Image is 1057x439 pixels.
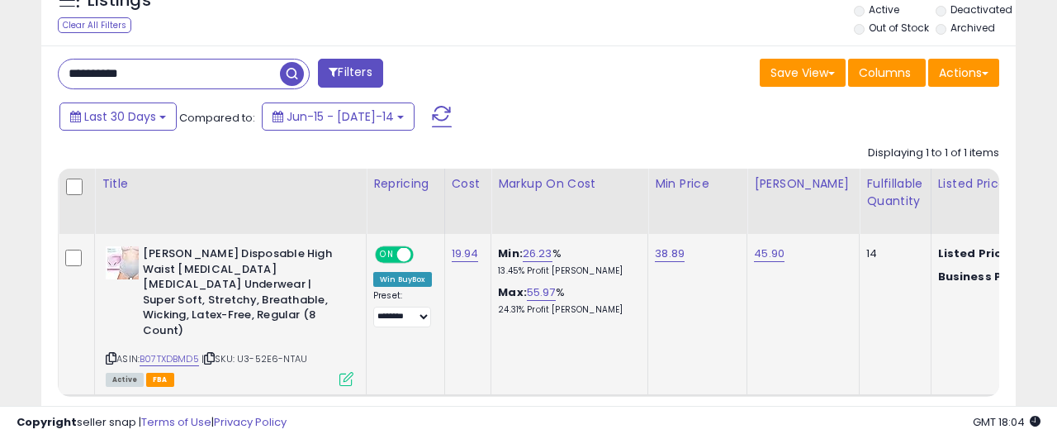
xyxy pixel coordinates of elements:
div: Preset: [373,290,432,327]
button: Filters [318,59,382,88]
th: The percentage added to the cost of goods (COGS) that forms the calculator for Min & Max prices. [491,169,648,234]
b: Listed Price: [938,246,1013,261]
div: [PERSON_NAME] [754,175,852,193]
strong: Copyright [17,414,77,430]
div: Cost [452,175,485,193]
div: ASIN: [106,246,353,384]
div: Repricing [373,175,438,193]
span: Columns [859,64,911,81]
div: Win BuyBox [373,272,432,287]
a: 19.94 [452,246,479,262]
div: 14 [866,246,917,261]
div: Clear All Filters [58,17,131,33]
span: All listings currently available for purchase on Amazon [106,373,144,387]
p: 24.31% Profit [PERSON_NAME] [498,304,635,316]
span: OFF [411,248,438,262]
label: Out of Stock [869,21,929,35]
b: Business Price: [938,269,1029,284]
div: % [498,285,635,316]
button: Save View [760,59,846,87]
label: Deactivated [950,2,1012,17]
div: Title [102,175,359,193]
a: 55.97 [527,284,556,301]
span: Compared to: [179,110,255,126]
a: 45.90 [754,246,784,262]
span: 2025-08-14 18:04 GMT [973,414,1040,430]
button: Last 30 Days [59,103,177,131]
b: Min: [498,246,523,261]
span: Last 30 Days [84,108,156,125]
div: % [498,246,635,277]
a: 38.89 [655,246,685,262]
img: 41UB+Nx1sEL._SL40_.jpg [106,246,139,279]
b: [PERSON_NAME] Disposable High Waist [MEDICAL_DATA] [MEDICAL_DATA] Underwear | Super Soft, Stretch... [143,246,344,342]
b: Max: [498,284,527,300]
div: Min Price [655,175,740,193]
div: seller snap | | [17,415,287,431]
span: | SKU: U3-52E6-NTAU [201,352,307,365]
a: B07TXDBMD5 [140,352,199,366]
span: Jun-15 - [DATE]-14 [287,108,394,125]
button: Columns [848,59,926,87]
div: Fulfillable Quantity [866,175,923,210]
span: ON [377,248,397,262]
div: Displaying 1 to 1 of 1 items [868,146,999,161]
button: Actions [928,59,999,87]
div: Markup on Cost [498,175,641,193]
a: Privacy Policy [214,414,287,430]
label: Active [869,2,899,17]
a: Terms of Use [141,414,211,430]
button: Jun-15 - [DATE]-14 [262,103,415,131]
p: 13.45% Profit [PERSON_NAME] [498,265,635,277]
span: FBA [146,373,174,387]
label: Archived [950,21,995,35]
a: 26.23 [523,246,552,262]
